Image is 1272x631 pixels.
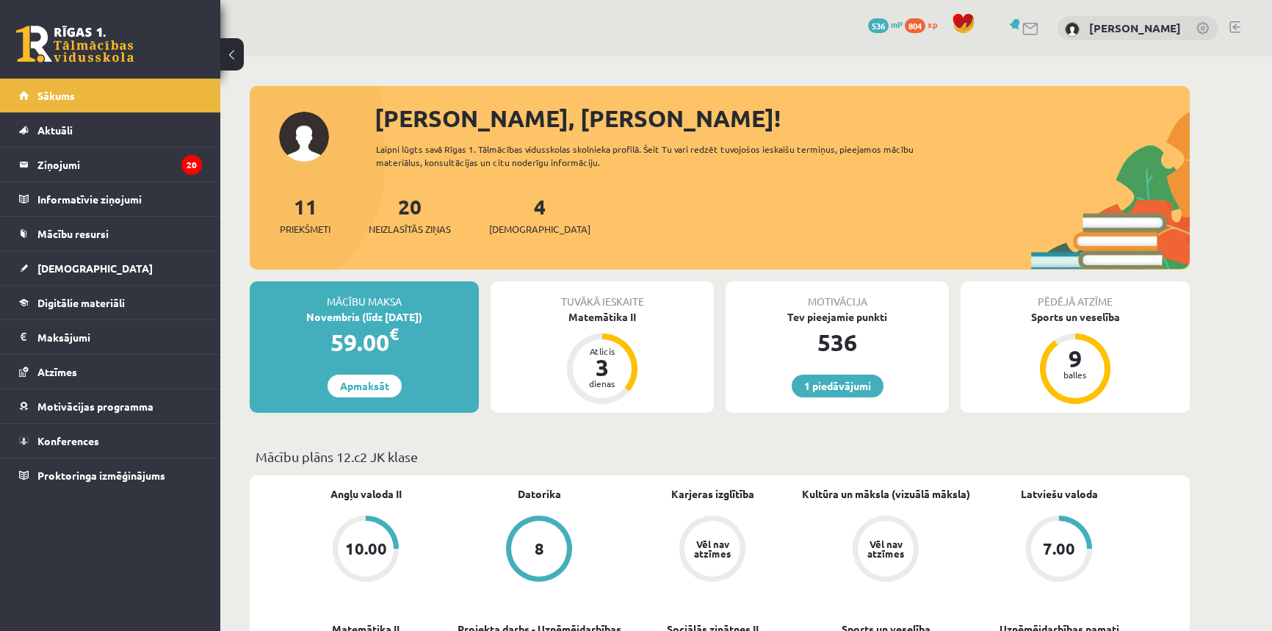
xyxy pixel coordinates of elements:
[535,541,544,557] div: 8
[1021,486,1098,502] a: Latviešu valoda
[692,539,733,558] div: Vēl nav atzīmes
[37,182,202,216] legend: Informatīvie ziņojumi
[452,516,626,585] a: 8
[580,356,624,379] div: 3
[376,143,940,169] div: Laipni lūgts savā Rīgas 1. Tālmācības vidusskolas skolnieka profilā. Šeit Tu vari redzēt tuvojošo...
[19,389,202,423] a: Motivācijas programma
[369,222,451,237] span: Neizlasītās ziņas
[489,222,590,237] span: [DEMOGRAPHIC_DATA]
[375,101,1190,136] div: [PERSON_NAME], [PERSON_NAME]!
[726,281,949,309] div: Motivācija
[328,375,402,397] a: Apmaksāt
[280,222,330,237] span: Priekšmeti
[802,486,970,502] a: Kultūra un māksla (vizuālā māksla)
[868,18,903,30] a: 536 mP
[491,309,714,325] div: Matemātika II
[792,375,883,397] a: 1 piedāvājumi
[37,148,202,181] legend: Ziņojumi
[928,18,937,30] span: xp
[1053,347,1097,370] div: 9
[345,541,387,557] div: 10.00
[19,286,202,320] a: Digitālie materiāli
[19,79,202,112] a: Sākums
[37,469,165,482] span: Proktoringa izmēģinājums
[961,309,1190,406] a: Sports un veselība 9 balles
[369,193,451,237] a: 20Neizlasītās ziņas
[37,400,153,413] span: Motivācijas programma
[37,296,125,309] span: Digitālie materiāli
[256,447,1184,466] p: Mācību plāns 12.c2 JK klase
[580,379,624,388] div: dienas
[279,516,452,585] a: 10.00
[726,309,949,325] div: Tev pieejamie punkti
[37,89,75,102] span: Sākums
[19,182,202,216] a: Informatīvie ziņojumi
[1089,21,1181,35] a: [PERSON_NAME]
[37,320,202,354] legend: Maksājumi
[37,262,153,275] span: [DEMOGRAPHIC_DATA]
[37,434,99,447] span: Konferences
[181,155,202,175] i: 20
[961,309,1190,325] div: Sports un veselība
[799,516,972,585] a: Vēl nav atzīmes
[19,424,202,458] a: Konferences
[905,18,944,30] a: 804 xp
[37,227,109,240] span: Mācību resursi
[518,486,561,502] a: Datorika
[868,18,889,33] span: 536
[37,365,77,378] span: Atzīmes
[1043,541,1075,557] div: 7.00
[891,18,903,30] span: mP
[280,193,330,237] a: 11Priekšmeti
[250,281,479,309] div: Mācību maksa
[19,217,202,250] a: Mācību resursi
[865,539,906,558] div: Vēl nav atzīmes
[491,309,714,406] a: Matemātika II Atlicis 3 dienas
[16,26,134,62] a: Rīgas 1. Tālmācības vidusskola
[19,251,202,285] a: [DEMOGRAPHIC_DATA]
[19,355,202,389] a: Atzīmes
[19,148,202,181] a: Ziņojumi20
[19,320,202,354] a: Maksājumi
[489,193,590,237] a: 4[DEMOGRAPHIC_DATA]
[972,516,1146,585] a: 7.00
[19,113,202,147] a: Aktuāli
[726,325,949,360] div: 536
[671,486,754,502] a: Karjeras izglītība
[1053,370,1097,379] div: balles
[1065,22,1080,37] img: Bruno Trukšāns
[37,123,73,137] span: Aktuāli
[905,18,925,33] span: 804
[961,281,1190,309] div: Pēdējā atzīme
[626,516,799,585] a: Vēl nav atzīmes
[389,323,399,345] span: €
[250,325,479,360] div: 59.00
[19,458,202,492] a: Proktoringa izmēģinājums
[580,347,624,356] div: Atlicis
[491,281,714,309] div: Tuvākā ieskaite
[330,486,402,502] a: Angļu valoda II
[250,309,479,325] div: Novembris (līdz [DATE])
